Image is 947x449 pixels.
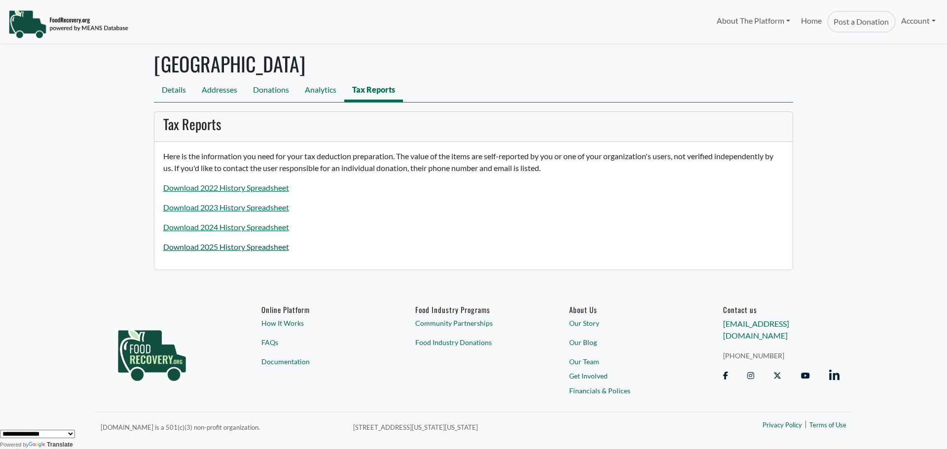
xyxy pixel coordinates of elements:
[804,418,807,430] span: |
[154,52,793,75] h1: [GEOGRAPHIC_DATA]
[163,222,289,232] a: Download 2024 History Spreadsheet
[261,318,378,329] a: How It Works
[723,350,839,361] a: [PHONE_NUMBER]
[796,11,827,33] a: Home
[415,337,532,347] a: Food Industry Donations
[261,356,378,367] a: Documentation
[723,305,839,314] h6: Contact us
[569,318,686,329] a: Our Story
[163,242,289,251] a: Download 2025 History Spreadsheet
[569,371,686,381] a: Get Involved
[763,421,802,431] a: Privacy Policy
[353,421,657,433] p: [STREET_ADDRESS][US_STATE][US_STATE]
[163,150,784,174] p: Here is the information you need for your tax deduction preparation. The value of the items are s...
[344,80,403,102] a: Tax Reports
[827,11,895,33] a: Post a Donation
[163,203,289,212] a: Download 2023 History Spreadsheet
[29,442,47,449] img: Google Translate
[415,305,532,314] h6: Food Industry Programs
[261,305,378,314] h6: Online Platform
[154,80,194,102] a: Details
[569,385,686,396] a: Financials & Polices
[415,318,532,329] a: Community Partnerships
[163,183,289,192] a: Download 2022 History Spreadsheet
[108,305,196,399] img: food_recovery_green_logo-76242d7a27de7ed26b67be613a865d9c9037ba317089b267e0515145e5e51427.png
[723,319,789,341] a: [EMAIL_ADDRESS][DOMAIN_NAME]
[194,80,245,102] a: Addresses
[101,421,341,433] p: [DOMAIN_NAME] is a 501(c)(3) non-profit organization.
[297,80,344,102] a: Analytics
[569,305,686,314] a: About Us
[711,11,795,31] a: About The Platform
[163,116,784,133] h3: Tax Reports
[809,421,846,431] a: Terms of Use
[245,80,297,102] a: Donations
[29,441,73,448] a: Translate
[569,337,686,347] a: Our Blog
[8,9,128,39] img: NavigationLogo_FoodRecovery-91c16205cd0af1ed486a0f1a7774a6544ea792ac00100771e7dd3ec7c0e58e41.png
[261,337,378,347] a: FAQs
[569,356,686,367] a: Our Team
[896,11,941,31] a: Account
